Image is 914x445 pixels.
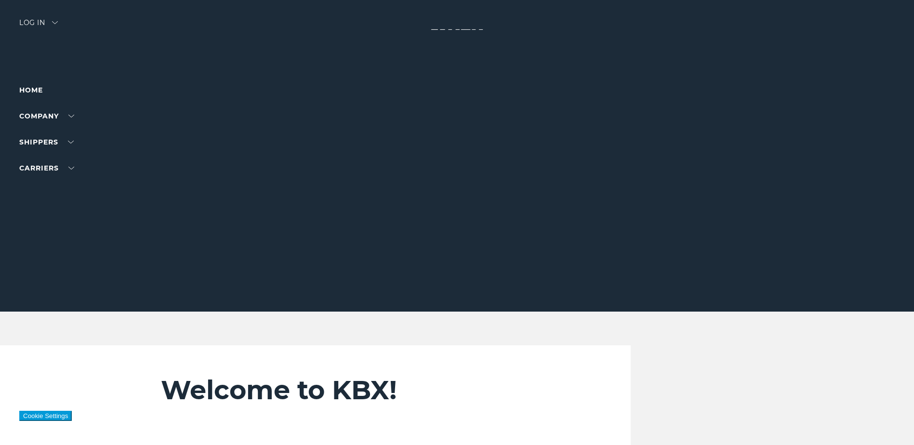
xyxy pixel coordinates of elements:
[19,86,43,94] a: Home
[161,374,572,406] h2: Welcome to KBX!
[19,411,72,421] button: Cookie Settings
[19,164,74,172] a: Carriers
[19,138,74,146] a: SHIPPERS
[52,21,58,24] img: arrow
[19,112,74,120] a: Company
[19,19,58,33] div: Log in
[421,19,493,62] img: kbx logo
